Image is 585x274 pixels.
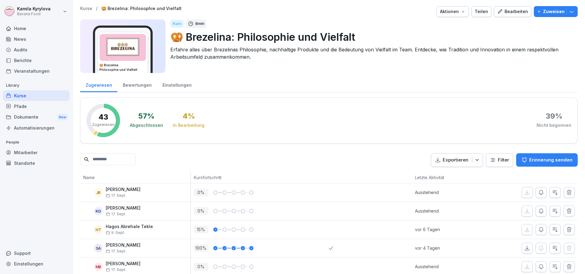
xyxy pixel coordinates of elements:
p: Exportieren [443,157,468,164]
button: Exportieren [431,153,483,167]
button: Zuweisen [534,6,578,17]
a: Home [3,23,69,34]
a: Kurse [3,90,69,101]
p: Zugewiesen [92,122,115,127]
button: Filter [486,154,513,167]
a: Einstellungen [157,77,197,92]
button: Teilen [471,6,491,17]
p: 8 min [195,21,204,27]
a: Einstellungen [3,258,69,269]
div: In Bearbeitung [173,122,204,128]
p: 🥨 Brezelina: Philosophie und Vielfalt [170,29,573,45]
p: Ausstehend [415,263,481,270]
a: News [3,34,69,44]
p: Kamila Kyrylova [17,6,51,12]
h3: 🥨 Brezelina: Philosophie und Vielfalt [99,63,146,72]
p: 0 % [194,207,208,215]
p: People [3,137,69,147]
span: 9. Sept. [106,231,125,235]
a: DokumenteNew [3,112,69,123]
p: Bavaria Food [17,12,51,16]
p: / [96,6,97,11]
p: [PERSON_NAME] [106,243,140,248]
button: Aktionen [437,6,469,17]
p: [PERSON_NAME] [106,187,140,192]
p: Kursfortschritt [194,174,326,181]
a: Standorte [3,158,69,168]
div: HT [94,225,103,234]
span: 17. Sept. [106,249,126,253]
p: [PERSON_NAME] [106,261,140,266]
div: Abgeschlossen [130,122,163,128]
a: Audits [3,44,69,55]
div: KG [94,207,103,215]
button: Erinnerung senden [516,153,578,167]
div: Dokumente [3,112,69,123]
a: 🥨 Brezelina: Philosophie und Vielfalt [101,6,182,11]
p: [PERSON_NAME] [106,206,140,211]
a: Kurse [80,6,92,11]
div: Filter [490,157,509,163]
div: JR [94,188,103,197]
div: MB [94,262,103,271]
p: 0 % [194,189,208,196]
a: Automatisierungen [3,123,69,133]
button: Bearbeiten [494,6,531,17]
a: Mitarbeiter [3,147,69,158]
div: Kurs [170,20,184,28]
div: 39 % [546,113,562,120]
p: Name [83,174,187,181]
div: Bearbeiten [497,8,528,15]
div: Support [3,248,69,258]
p: 0 % [194,263,208,270]
div: Teilen [475,8,488,15]
a: Berichte [3,55,69,66]
p: Library [3,81,69,90]
a: Bewertungen [117,77,157,92]
p: vor 4 Tagen [415,245,481,251]
p: Ausstehend [415,208,481,214]
span: 17. Sept. [106,193,126,198]
span: 17. Sept. [106,268,126,272]
p: Zuweisen [543,8,565,15]
span: 17. Sept. [106,212,126,216]
img: fkzffi32ddptk8ye5fwms4as.png [100,34,146,61]
a: Veranstaltungen [3,66,69,76]
a: Zugewiesen [80,77,117,92]
div: 4 % [183,113,195,120]
p: 15 % [194,226,208,233]
p: Hagos Abrehale Tekle [106,224,153,229]
p: Ausstehend [415,189,481,196]
div: 57 % [138,113,154,120]
p: Erfahre alles über Brezelinas Philosophie, nachhaltige Produkte und die Bedeutung von Vielfalt im... [170,46,573,61]
div: SA [94,244,103,252]
div: Nicht begonnen [537,122,571,128]
div: New [57,114,68,121]
p: Erinnerung senden [529,157,573,163]
div: Aktionen [440,8,466,15]
p: Letzte Aktivität [415,174,478,181]
a: Pfade [3,101,69,112]
p: 43 [98,113,108,121]
p: 100 % [194,244,208,252]
p: vor 6 Tagen [415,226,481,233]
